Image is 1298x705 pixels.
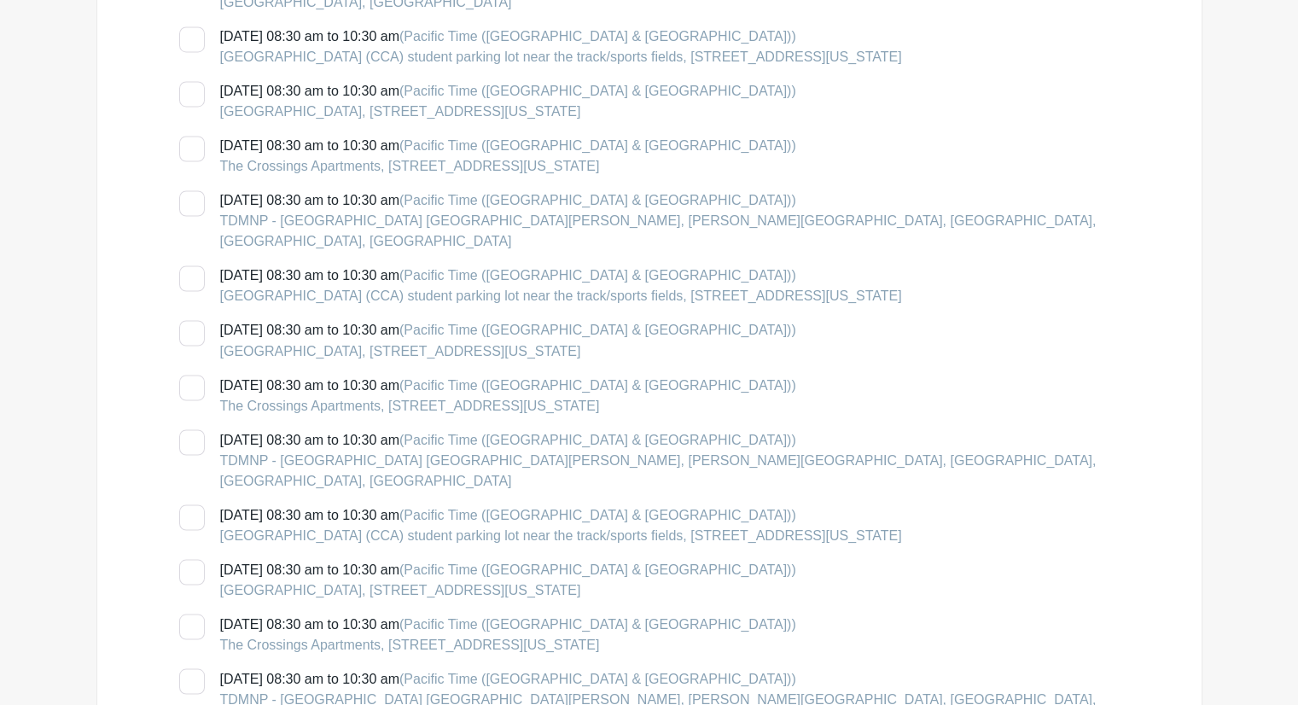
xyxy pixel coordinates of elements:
span: (Pacific Time ([GEOGRAPHIC_DATA] & [GEOGRAPHIC_DATA])) [399,377,796,392]
div: [GEOGRAPHIC_DATA], [STREET_ADDRESS][US_STATE] [220,341,796,361]
span: (Pacific Time ([GEOGRAPHIC_DATA] & [GEOGRAPHIC_DATA])) [399,507,796,521]
div: [DATE] 08:30 am to 10:30 am [220,81,796,122]
div: [GEOGRAPHIC_DATA], [STREET_ADDRESS][US_STATE] [220,580,796,600]
span: (Pacific Time ([GEOGRAPHIC_DATA] & [GEOGRAPHIC_DATA])) [399,84,796,98]
span: (Pacific Time ([GEOGRAPHIC_DATA] & [GEOGRAPHIC_DATA])) [399,323,796,337]
span: (Pacific Time ([GEOGRAPHIC_DATA] & [GEOGRAPHIC_DATA])) [399,268,796,283]
div: [DATE] 08:30 am to 10:30 am [220,190,1140,252]
span: (Pacific Time ([GEOGRAPHIC_DATA] & [GEOGRAPHIC_DATA])) [399,671,796,685]
span: (Pacific Time ([GEOGRAPHIC_DATA] & [GEOGRAPHIC_DATA])) [399,138,796,153]
div: The Crossings Apartments, [STREET_ADDRESS][US_STATE] [220,634,796,655]
div: [DATE] 08:30 am to 10:30 am [220,559,796,600]
div: [DATE] 08:30 am to 10:30 am [220,375,796,416]
div: [GEOGRAPHIC_DATA] (CCA) student parking lot near the track/sports fields, [STREET_ADDRESS][US_STATE] [220,47,902,67]
div: [GEOGRAPHIC_DATA], [STREET_ADDRESS][US_STATE] [220,102,796,122]
span: (Pacific Time ([GEOGRAPHIC_DATA] & [GEOGRAPHIC_DATA])) [399,616,796,631]
div: [GEOGRAPHIC_DATA] (CCA) student parking lot near the track/sports fields, [STREET_ADDRESS][US_STATE] [220,525,902,545]
span: (Pacific Time ([GEOGRAPHIC_DATA] & [GEOGRAPHIC_DATA])) [399,562,796,576]
div: [DATE] 08:30 am to 10:30 am [220,136,796,177]
div: [DATE] 08:30 am to 10:30 am [220,429,1140,491]
div: [DATE] 08:30 am to 10:30 am [220,265,902,306]
div: [DATE] 08:30 am to 10:30 am [220,504,902,545]
div: [DATE] 08:30 am to 10:30 am [220,320,796,361]
div: [DATE] 08:30 am to 10:30 am [220,26,902,67]
div: The Crossings Apartments, [STREET_ADDRESS][US_STATE] [220,395,796,416]
div: TDMNP - [GEOGRAPHIC_DATA] [GEOGRAPHIC_DATA][PERSON_NAME], [PERSON_NAME][GEOGRAPHIC_DATA], [GEOGRA... [220,211,1140,252]
span: (Pacific Time ([GEOGRAPHIC_DATA] & [GEOGRAPHIC_DATA])) [399,432,796,446]
span: (Pacific Time ([GEOGRAPHIC_DATA] & [GEOGRAPHIC_DATA])) [399,193,796,207]
div: [DATE] 08:30 am to 10:30 am [220,614,796,655]
div: TDMNP - [GEOGRAPHIC_DATA] [GEOGRAPHIC_DATA][PERSON_NAME], [PERSON_NAME][GEOGRAPHIC_DATA], [GEOGRA... [220,450,1140,491]
div: [GEOGRAPHIC_DATA] (CCA) student parking lot near the track/sports fields, [STREET_ADDRESS][US_STATE] [220,286,902,306]
span: (Pacific Time ([GEOGRAPHIC_DATA] & [GEOGRAPHIC_DATA])) [399,29,796,44]
div: The Crossings Apartments, [STREET_ADDRESS][US_STATE] [220,156,796,177]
